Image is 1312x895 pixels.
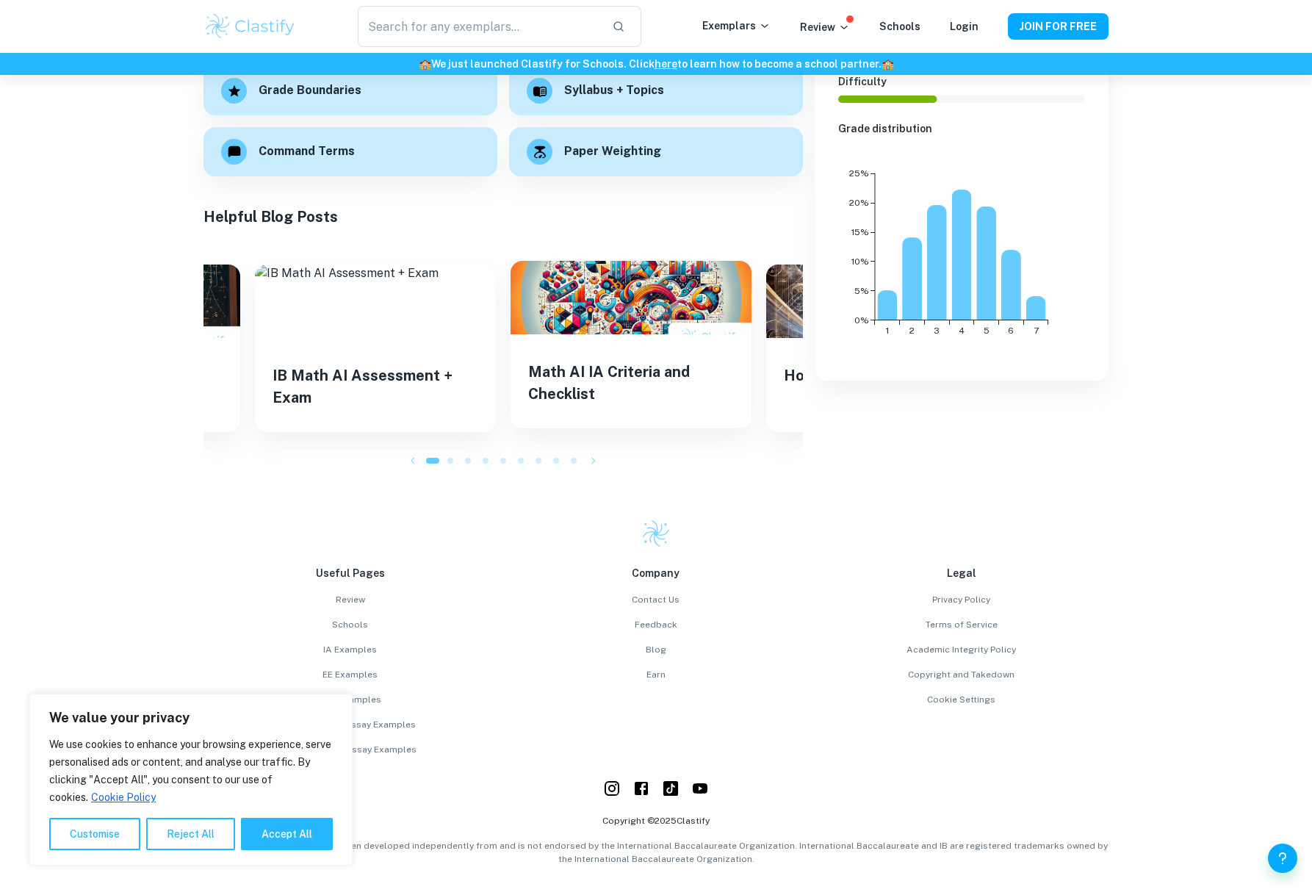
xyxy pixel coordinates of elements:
[851,256,869,267] tspan: 10%
[641,519,671,548] img: Clastify logo
[984,326,990,336] tspan: 5
[255,265,496,338] img: IB Math AI Assessment + Exam
[203,565,497,581] p: Useful Pages
[879,21,920,32] a: Schools
[203,593,497,606] a: Review
[815,593,1109,606] a: Privacy Policy
[49,736,333,806] p: We use cookies to enhance your browsing experience, serve personalised ads or content, and analys...
[815,668,1109,681] a: Copyright and Takedown
[259,82,361,100] h6: Grade Boundaries
[655,58,677,70] a: here
[959,326,965,336] tspan: 4
[509,643,803,656] a: Blog
[882,58,894,70] span: 🏫
[564,143,661,161] h6: Paper Weighting
[1268,844,1297,873] button: Help and Feedback
[203,66,497,115] a: Grade Boundaries
[255,265,496,432] a: IB Math AI Assessment + ExamIB Math AI Assessment + Exam
[766,265,1007,338] img: How to study for IB Math AI
[854,315,869,326] tspan: 0%
[1008,326,1014,336] tspan: 6
[3,56,1309,72] h6: We just launched Clastify for Schools. Click to learn how to become a school partner.
[766,265,1007,432] a: How to study for IB Math AIHow to study for IB Math AI
[241,818,333,850] button: Accept All
[1034,326,1039,336] tspan: 7
[815,565,1109,581] p: Legal
[146,818,235,850] button: Reject All
[509,668,803,681] a: Earn
[509,618,803,631] a: Feedback
[784,364,990,387] h5: How to study for IB Math AI
[273,364,478,409] h5: IB Math AI Assessment + Exam
[603,780,621,802] a: Instagram
[815,693,1109,706] a: Cookie Settings
[203,839,1109,866] p: All content on this website has been developed independently from and is not endorsed by the Inte...
[800,19,850,35] p: Review
[203,12,297,41] img: Clastify logo
[509,127,803,176] a: Paper Weighting
[1008,13,1109,40] button: JOIN FOR FREE
[203,643,497,656] a: IA Examples
[849,168,869,179] tspan: 25%
[528,361,734,405] h5: Math AI IA Criteria and Checklist
[49,818,140,850] button: Customise
[509,66,803,115] a: Syllabus + Topics
[511,261,751,334] img: Math AI IA Criteria and Checklist
[662,780,680,802] a: YouTube
[358,6,600,47] input: Search for any exemplars...
[851,227,869,237] tspan: 15%
[509,565,803,581] p: Company
[691,780,709,802] a: YouTube
[564,82,664,100] h6: Syllabus + Topics
[203,206,803,228] h5: Helpful Blog Posts
[203,668,497,681] a: EE Examples
[838,121,1085,137] h6: Grade distribution
[203,127,497,176] a: Command Terms
[90,791,156,804] a: Cookie Policy
[934,326,940,336] tspan: 3
[815,643,1109,656] a: Academic Integrity Policy
[886,326,889,336] tspan: 1
[950,21,978,32] a: Login
[511,265,751,432] a: Math AI IA Criteria and ChecklistMath AI IA Criteria and Checklist
[29,694,353,866] div: We value your privacy
[49,709,333,727] p: We value your privacy
[509,593,803,606] a: Contact Us
[854,286,869,296] tspan: 5%
[203,618,497,631] a: Schools
[419,58,431,70] span: 🏫
[838,73,1085,90] h6: Difficulty
[203,693,497,706] a: TOK Examples
[702,18,771,34] p: Exemplars
[203,814,1109,827] p: Copyright © 2025 Clastify
[849,198,869,208] tspan: 20%
[909,326,915,336] tspan: 2
[815,618,1109,631] a: Terms of Service
[259,143,355,161] h6: Command Terms
[632,780,650,802] a: Facebook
